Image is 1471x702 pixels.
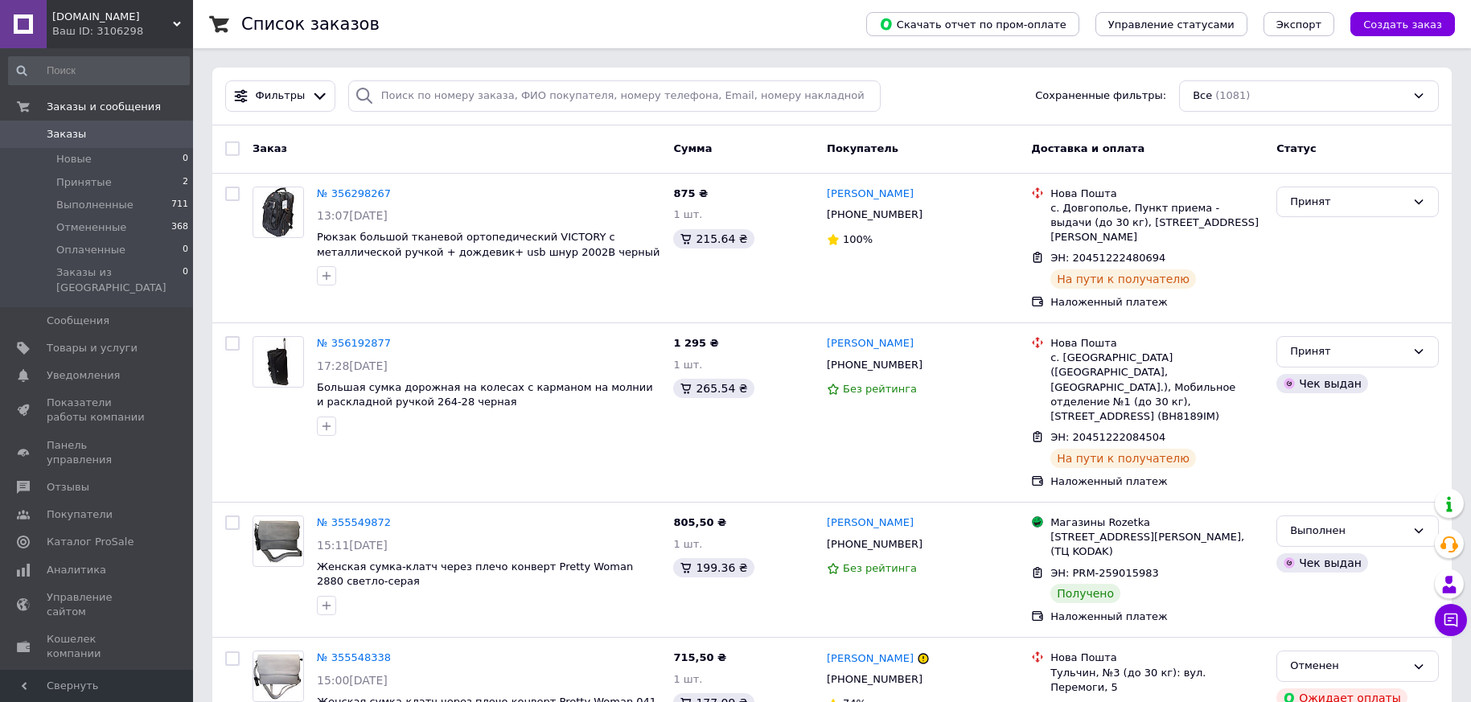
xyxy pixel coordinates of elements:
[317,516,391,528] a: № 355549872
[1276,142,1317,154] span: Статус
[673,359,702,371] span: 1 шт.
[1050,187,1263,201] div: Нова Пошта
[1050,666,1263,695] div: Тульчин, №3 (до 30 кг): вул. Перемоги, 5
[673,337,718,349] span: 1 295 ₴
[827,515,914,531] a: [PERSON_NAME]
[348,80,881,112] input: Поиск по номеру заказа, ФИО покупателя, номеру телефона, Email, номеру накладной
[1050,431,1165,443] span: ЭН: 20451222084504
[1276,553,1368,573] div: Чек выдан
[1215,89,1250,101] span: (1081)
[253,651,304,702] a: Фото товару
[827,187,914,202] a: [PERSON_NAME]
[47,341,138,355] span: Товары и услуги
[1050,567,1159,579] span: ЭН: PRM-259015983
[824,204,926,225] div: [PHONE_NUMBER]
[1050,449,1196,468] div: На пути к получателю
[1108,18,1235,31] span: Управление статусами
[47,535,134,549] span: Каталог ProSale
[1095,12,1247,36] button: Управление статусами
[1050,610,1263,624] div: Наложенный платеж
[1363,18,1442,31] span: Создать заказ
[1050,252,1165,264] span: ЭН: 20451222480694
[317,209,388,222] span: 13:07[DATE]
[1050,295,1263,310] div: Наложенный платеж
[1031,142,1144,154] span: Доставка и оплата
[1290,343,1406,360] div: Принят
[1050,336,1263,351] div: Нова Пошта
[317,359,388,372] span: 17:28[DATE]
[843,233,873,245] span: 100%
[253,142,287,154] span: Заказ
[673,187,708,199] span: 875 ₴
[1050,201,1263,245] div: с. Довгополье, Пункт приема - выдачи (до 30 кг), [STREET_ADDRESS][PERSON_NAME]
[317,539,388,552] span: 15:11[DATE]
[317,337,391,349] a: № 356192877
[47,590,149,619] span: Управление сайтом
[256,88,306,104] span: Фильтры
[52,10,173,24] span: BAGS.FOR.LIFE
[843,562,917,574] span: Без рейтинга
[253,654,303,699] img: Фото товару
[879,17,1066,31] span: Скачать отчет по пром-оплате
[1050,515,1263,530] div: Магазины Rozetka
[253,519,303,562] img: Фото товару
[183,243,188,257] span: 0
[317,560,633,588] a: Женская сумка-клатч через плечо конверт Pretty Woman 2880 светло-серая
[47,127,86,142] span: Заказы
[56,220,126,235] span: Отмененные
[827,336,914,351] a: [PERSON_NAME]
[673,558,754,577] div: 199.36 ₴
[1050,351,1263,424] div: с. [GEOGRAPHIC_DATA] ([GEOGRAPHIC_DATA], [GEOGRAPHIC_DATA].), Мобильное отделение №1 (до 30 кг), ...
[1050,269,1196,289] div: На пути к получателю
[673,229,754,248] div: 215.64 ₴
[673,651,726,663] span: 715,50 ₴
[47,368,120,383] span: Уведомления
[317,381,653,408] a: Большая сумка дорожная на колесах с карманом на молнии и раскладной ручкой 264-28 черная
[262,187,294,237] img: Фото товару
[8,56,190,85] input: Поиск
[317,651,391,663] a: № 355548338
[317,674,388,687] span: 15:00[DATE]
[47,396,149,425] span: Показатели работы компании
[47,507,113,522] span: Покупатели
[56,265,183,294] span: Заказы из [GEOGRAPHIC_DATA]
[673,538,702,550] span: 1 шт.
[56,243,125,257] span: Оплаченные
[1050,474,1263,489] div: Наложенный платеж
[1263,12,1334,36] button: Экспорт
[843,383,917,395] span: Без рейтинга
[673,379,754,398] div: 265.54 ₴
[673,516,726,528] span: 805,50 ₴
[47,563,106,577] span: Аналитика
[824,669,926,690] div: [PHONE_NUMBER]
[673,142,712,154] span: Сумма
[253,515,304,567] a: Фото товару
[183,152,188,166] span: 0
[171,198,188,212] span: 711
[47,100,161,114] span: Заказы и сообщения
[56,152,92,166] span: Новые
[1290,658,1406,675] div: Отменен
[1193,88,1212,104] span: Все
[1276,18,1321,31] span: Экспорт
[56,175,112,190] span: Принятые
[1290,194,1406,211] div: Принят
[52,24,193,39] div: Ваш ID: 3106298
[317,231,659,258] a: Рюкзак большой тканевой ортопедический VICTORY с металлической ручкой + дождевик+ usb шнур 2002В ...
[673,673,702,685] span: 1 шт.
[824,355,926,376] div: [PHONE_NUMBER]
[47,438,149,467] span: Панель управления
[183,265,188,294] span: 0
[47,480,89,495] span: Отзывы
[253,187,304,238] a: Фото товару
[1435,604,1467,636] button: Чат с покупателем
[171,220,188,235] span: 368
[56,198,134,212] span: Выполненные
[1050,584,1120,603] div: Получено
[1290,523,1406,540] div: Выполнен
[673,208,702,220] span: 1 шт.
[1276,374,1368,393] div: Чек выдан
[1050,651,1263,665] div: Нова Пошта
